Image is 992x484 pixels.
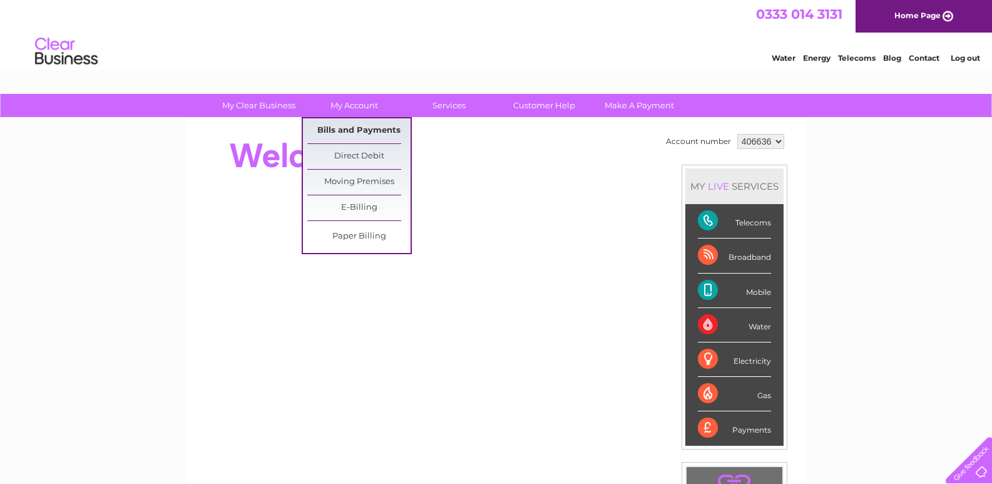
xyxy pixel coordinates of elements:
[493,94,596,117] a: Customer Help
[698,239,771,273] div: Broadband
[838,53,876,63] a: Telecoms
[698,274,771,308] div: Mobile
[685,168,784,204] div: MY SERVICES
[207,94,310,117] a: My Clear Business
[698,308,771,342] div: Water
[772,53,795,63] a: Water
[588,94,691,117] a: Make A Payment
[698,342,771,377] div: Electricity
[756,6,842,22] a: 0333 014 3131
[307,224,411,249] a: Paper Billing
[307,118,411,143] a: Bills and Payments
[34,33,98,71] img: logo.png
[883,53,901,63] a: Blog
[201,7,792,61] div: Clear Business is a trading name of Verastar Limited (registered in [GEOGRAPHIC_DATA] No. 3667643...
[698,204,771,239] div: Telecoms
[307,195,411,220] a: E-Billing
[307,170,411,195] a: Moving Premises
[663,131,734,152] td: Account number
[803,53,831,63] a: Energy
[705,180,732,192] div: LIVE
[951,53,980,63] a: Log out
[698,411,771,445] div: Payments
[397,94,501,117] a: Services
[909,53,939,63] a: Contact
[307,144,411,169] a: Direct Debit
[698,377,771,411] div: Gas
[302,94,406,117] a: My Account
